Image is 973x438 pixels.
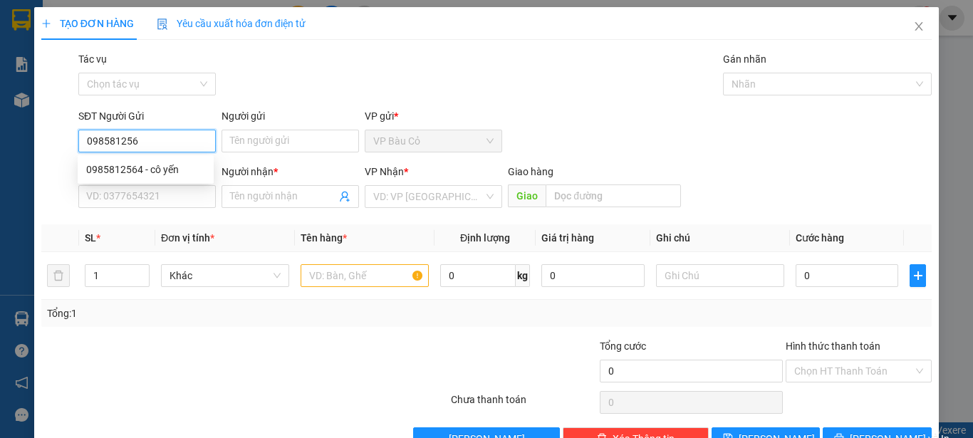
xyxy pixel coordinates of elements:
div: Người nhận [222,164,359,179]
button: Close [899,7,939,47]
button: delete [47,264,70,287]
span: CR : [11,93,33,108]
div: 0986590752 [12,63,128,83]
div: 0983344428 [137,63,253,83]
div: SĐT Người Gửi [78,108,216,124]
span: Gửi: [12,14,34,28]
div: An Sương [137,12,253,29]
div: 0985812564 - cô yến [78,158,214,181]
span: Giao hàng [508,166,553,177]
span: close [913,21,925,32]
div: LABO ĐỨC PHÁT [137,29,253,63]
span: SL [85,232,96,244]
div: 30.000 [11,92,130,109]
span: plus [910,270,925,281]
span: kg [516,264,530,287]
span: Yêu cầu xuất hóa đơn điện tử [157,18,306,29]
span: Nhận: [137,14,171,28]
span: VP Nhận [365,166,404,177]
span: Tên hàng [301,232,347,244]
span: Giá trị hàng [541,232,594,244]
div: Người gửi [222,108,359,124]
div: Chưa thanh toán [449,392,598,417]
span: user-add [339,191,350,202]
span: Cước hàng [796,232,844,244]
button: plus [910,264,926,287]
div: VP gửi [365,108,502,124]
input: Ghi Chú [656,264,784,287]
img: icon [157,19,168,30]
span: Tổng cước [600,340,646,352]
label: Tác vụ [78,53,107,65]
label: Hình thức thanh toán [786,340,880,352]
span: Giao [508,184,546,207]
span: Định lượng [460,232,510,244]
div: NHA KHOA HAPPY [12,29,128,63]
input: Dọc đường [546,184,681,207]
input: 0 [541,264,644,287]
div: VP Bàu Cỏ [12,12,128,29]
span: Đơn vị tính [161,232,214,244]
div: Tổng: 1 [47,306,377,321]
span: VP Bàu Cỏ [373,130,494,152]
input: VD: Bàn, Ghế [301,264,429,287]
span: Khác [170,265,281,286]
th: Ghi chú [650,224,790,252]
label: Gán nhãn [723,53,766,65]
div: 0985812564 - cô yến [86,162,205,177]
span: plus [41,19,51,28]
span: TẠO ĐƠN HÀNG [41,18,134,29]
